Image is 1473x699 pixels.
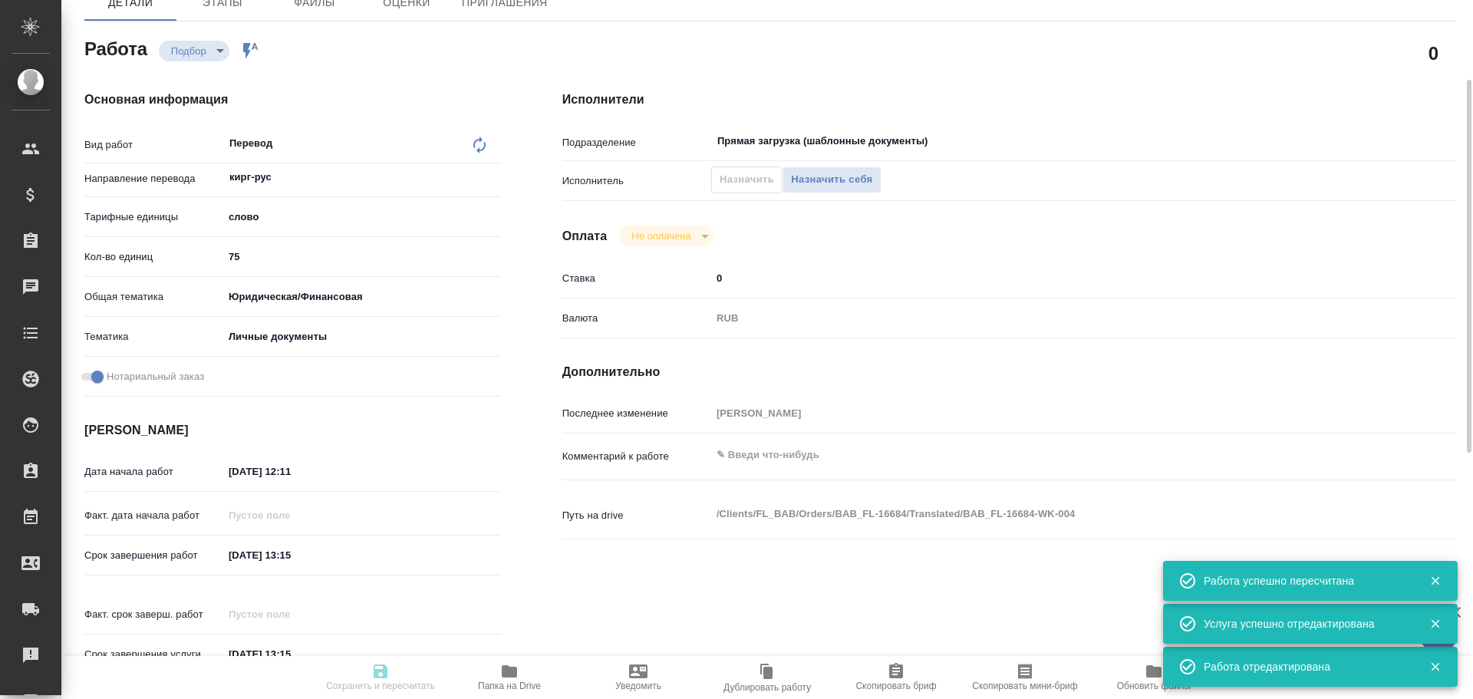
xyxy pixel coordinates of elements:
[84,421,501,440] h4: [PERSON_NAME]
[791,171,872,189] span: Назначить себя
[855,681,936,691] span: Скопировать бриф
[562,271,711,286] p: Ставка
[223,324,501,350] div: Личные документы
[783,167,881,193] button: Назначить себя
[562,227,608,246] h4: Оплата
[84,34,147,61] h2: Работа
[223,460,358,483] input: ✎ Введи что-нибудь
[619,226,713,246] div: Подбор
[711,501,1382,527] textarea: /Clients/FL_BAB/Orders/BAB_FL-16684/Translated/BAB_FL-16684-WK-004
[1117,681,1191,691] span: Обновить файлы
[223,643,358,665] input: ✎ Введи что-нибудь
[703,656,832,699] button: Дублировать работу
[84,91,501,109] h4: Основная информация
[711,305,1382,331] div: RUB
[723,682,811,693] span: Дублировать работу
[84,249,223,265] p: Кол-во единиц
[84,137,223,153] p: Вид работ
[223,246,501,268] input: ✎ Введи что-нибудь
[316,656,445,699] button: Сохранить и пересчитать
[84,647,223,662] p: Срок завершения услуги
[478,681,541,691] span: Папка на Drive
[562,406,711,421] p: Последнее изменение
[562,363,1456,381] h4: Дополнительно
[1419,617,1451,631] button: Закрыть
[562,311,711,326] p: Валюта
[84,508,223,523] p: Факт. дата начала работ
[711,402,1382,424] input: Пустое поле
[1089,656,1218,699] button: Обновить файлы
[574,656,703,699] button: Уведомить
[562,173,711,189] p: Исполнитель
[562,449,711,464] p: Комментарий к работе
[1419,660,1451,674] button: Закрыть
[84,209,223,225] p: Тарифные единицы
[84,548,223,563] p: Срок завершения работ
[1373,140,1376,143] button: Open
[326,681,435,691] span: Сохранить и пересчитать
[1419,574,1451,588] button: Закрыть
[223,603,358,625] input: Пустое поле
[493,176,496,179] button: Open
[627,229,695,242] button: Не оплачена
[562,91,1456,109] h4: Исполнители
[1204,616,1406,631] div: Услуга успешно отредактирована
[615,681,661,691] span: Уведомить
[445,656,574,699] button: Папка на Drive
[159,41,229,61] div: Подбор
[223,544,358,566] input: ✎ Введи что-нибудь
[562,135,711,150] p: Подразделение
[711,267,1382,289] input: ✎ Введи что-нибудь
[1204,573,1406,589] div: Работа успешно пересчитана
[223,204,501,230] div: слово
[166,45,211,58] button: Подбор
[832,656,961,699] button: Скопировать бриф
[562,508,711,523] p: Путь на drive
[84,607,223,622] p: Факт. срок заверш. работ
[84,464,223,480] p: Дата начала работ
[107,369,204,384] span: Нотариальный заказ
[84,289,223,305] p: Общая тематика
[223,504,358,526] input: Пустое поле
[1204,659,1406,674] div: Работа отредактирована
[223,284,501,310] div: Юридическая/Финансовая
[1429,40,1438,66] h2: 0
[84,171,223,186] p: Направление перевода
[972,681,1077,691] span: Скопировать мини-бриф
[84,329,223,345] p: Тематика
[961,656,1089,699] button: Скопировать мини-бриф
